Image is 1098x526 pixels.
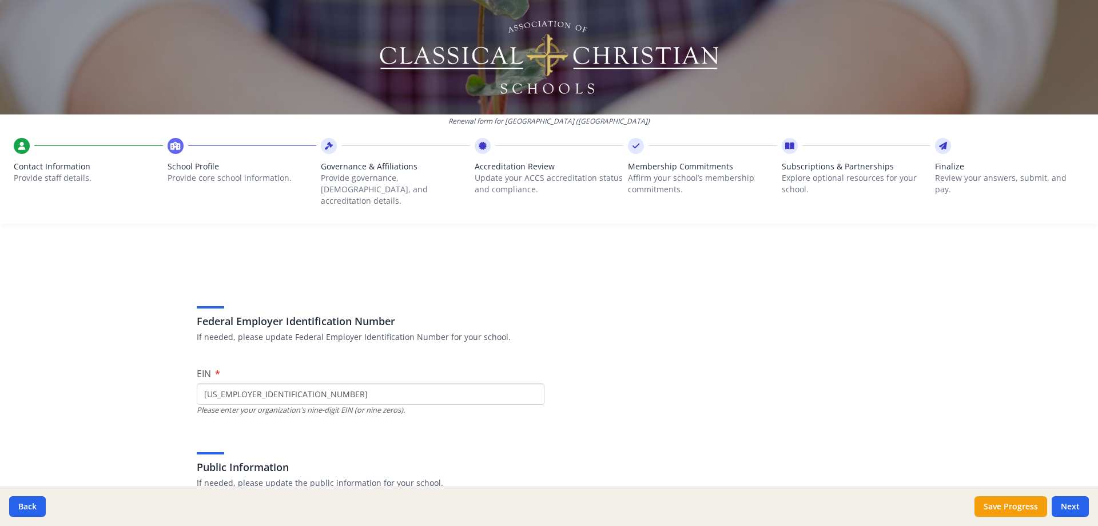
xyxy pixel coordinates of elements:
[974,496,1047,517] button: Save Progress
[197,331,901,343] p: If needed, please update Federal Employer Identification Number for your school.
[197,405,544,416] div: Please enter your organization's nine-digit EIN (or nine zeros).
[782,161,931,172] span: Subscriptions & Partnerships
[935,172,1084,195] p: Review your answers, submit, and pay.
[1052,496,1089,517] button: Next
[14,161,163,172] span: Contact Information
[197,477,901,489] p: If needed, please update the public information for your school.
[14,172,163,184] p: Provide staff details.
[168,161,317,172] span: School Profile
[197,367,211,380] span: EIN
[782,172,931,195] p: Explore optional resources for your school.
[197,313,901,329] h3: Federal Employer Identification Number
[475,161,624,172] span: Accreditation Review
[935,161,1084,172] span: Finalize
[321,161,470,172] span: Governance & Affiliations
[628,161,777,172] span: Membership Commitments
[9,496,46,517] button: Back
[378,17,721,97] img: Logo
[197,459,901,475] h3: Public Information
[168,172,317,184] p: Provide core school information.
[628,172,777,195] p: Affirm your school’s membership commitments.
[321,172,470,207] p: Provide governance, [DEMOGRAPHIC_DATA], and accreditation details.
[475,172,624,195] p: Update your ACCS accreditation status and compliance.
